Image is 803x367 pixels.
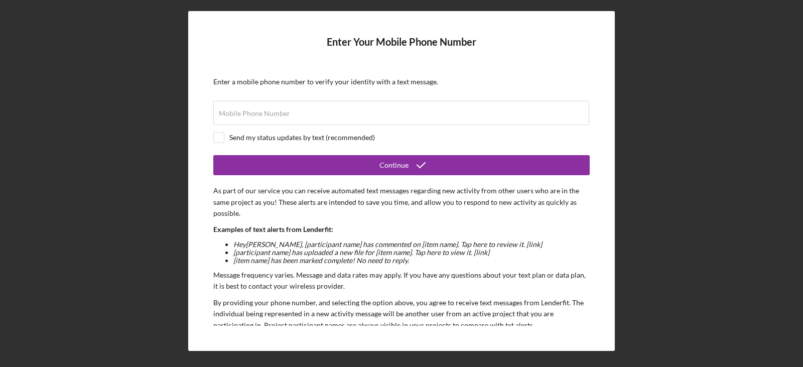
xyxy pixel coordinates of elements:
div: Continue [379,155,409,175]
li: [item name] has been marked complete! No need to reply. [233,257,590,265]
li: Hey [PERSON_NAME] , [participant name] has commented on [item name]. Tap here to review it. [link] [233,240,590,249]
label: Mobile Phone Number [219,109,290,117]
p: Examples of text alerts from Lenderfit: [213,224,590,235]
li: [participant name] has uploaded a new file for [item name]. Tap here to view it. [link] [233,249,590,257]
button: Continue [213,155,590,175]
p: Message frequency varies. Message and data rates may apply. If you have any questions about your ... [213,270,590,292]
h4: Enter Your Mobile Phone Number [213,36,590,63]
p: By providing your phone number, and selecting the option above, you agree to receive text message... [213,297,590,331]
div: Send my status updates by text (recommended) [229,134,375,142]
p: As part of our service you can receive automated text messages regarding new activity from other ... [213,185,590,219]
div: Enter a mobile phone number to verify your identity with a text message. [213,78,590,86]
